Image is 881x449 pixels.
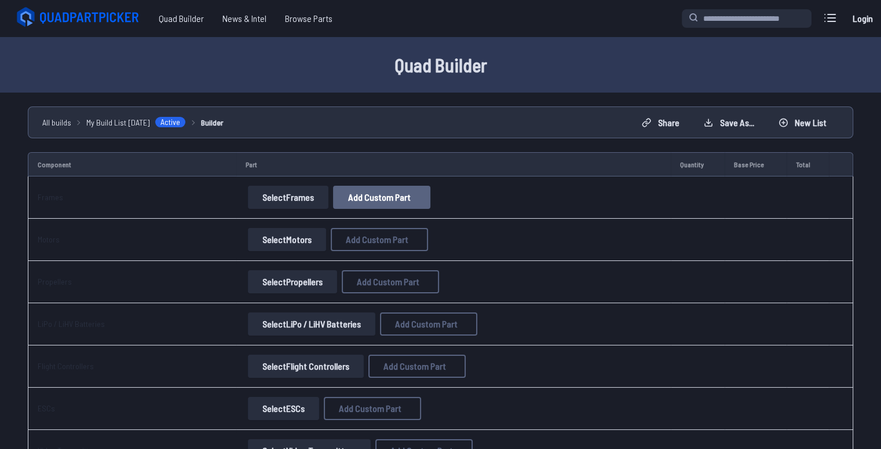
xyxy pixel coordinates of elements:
a: SelectESCs [246,397,321,420]
span: Add Custom Part [348,193,411,202]
span: Add Custom Part [395,319,458,329]
span: Add Custom Part [357,277,419,286]
a: All builds [42,116,71,128]
button: SelectFrames [248,186,328,209]
button: Add Custom Part [331,228,428,251]
a: Browse Parts [276,7,342,30]
a: My Build List [DATE]Active [86,116,186,128]
span: Active [155,116,186,128]
a: Quad Builder [149,7,213,30]
a: SelectFlight Controllers [246,355,366,378]
span: Add Custom Part [339,404,401,413]
td: Part [236,152,671,176]
a: Login [849,7,876,30]
h1: Quad Builder [70,51,811,79]
a: Frames [38,192,63,202]
a: ESCs [38,403,55,413]
a: Flight Controllers [38,361,94,371]
button: Share [632,113,689,132]
a: Propellers [38,277,72,286]
a: Motors [38,234,60,244]
td: Base Price [725,152,787,176]
button: Add Custom Part [380,312,477,336]
a: SelectFrames [246,186,331,209]
button: SelectPropellers [248,270,337,293]
a: SelectLiPo / LiHV Batteries [246,312,378,336]
button: Add Custom Part [342,270,439,293]
a: SelectMotors [246,228,328,251]
span: Add Custom Part [383,362,446,371]
button: SelectFlight Controllers [248,355,364,378]
button: SelectESCs [248,397,319,420]
span: My Build List [DATE] [86,116,150,128]
button: SelectLiPo / LiHV Batteries [248,312,375,336]
button: Add Custom Part [333,186,430,209]
td: Component [28,152,236,176]
span: Add Custom Part [346,235,408,244]
a: LiPo / LiHV Batteries [38,319,105,329]
button: SelectMotors [248,228,326,251]
button: Add Custom Part [368,355,466,378]
a: Builder [201,116,224,128]
td: Quantity [671,152,725,176]
button: Add Custom Part [324,397,421,420]
button: Save as... [694,113,764,132]
a: SelectPropellers [246,270,339,293]
a: News & Intel [213,7,276,30]
button: New List [769,113,836,132]
td: Total [787,152,829,176]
